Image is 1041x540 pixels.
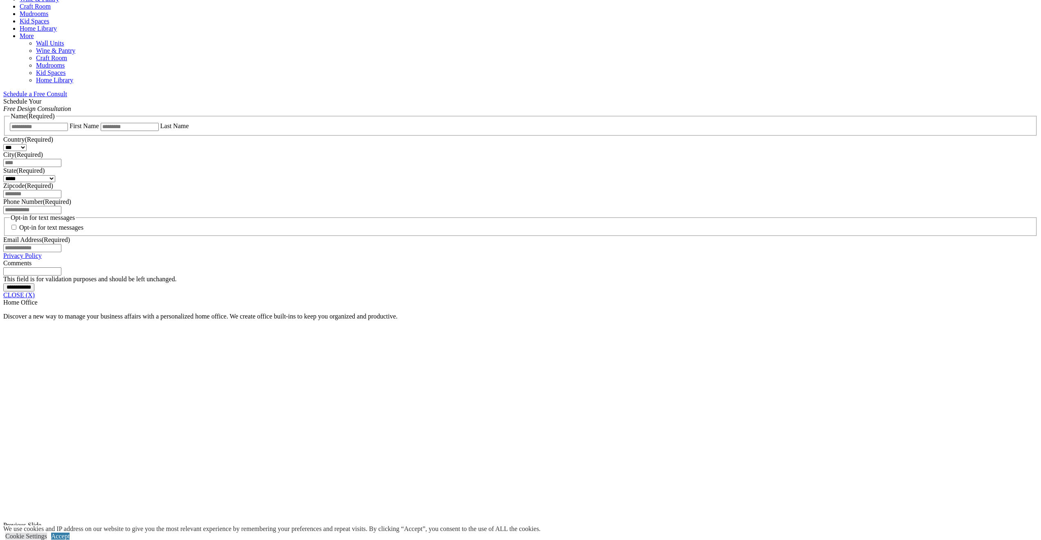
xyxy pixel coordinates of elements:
[3,236,70,243] label: Email Address
[70,122,99,129] label: First Name
[16,167,45,174] span: (Required)
[36,47,75,54] a: Wine & Pantry
[3,182,53,189] label: Zipcode
[160,122,189,129] label: Last Name
[3,525,541,533] div: We use cookies and IP address on our website to give you the most relevant experience by remember...
[3,98,71,112] span: Schedule Your
[3,299,38,306] span: Home Office
[15,151,43,158] span: (Required)
[26,113,54,120] span: (Required)
[10,214,76,221] legend: Opt-in for text messages
[43,198,71,205] span: (Required)
[36,62,65,69] a: Mudrooms
[36,40,64,47] a: Wall Units
[19,224,83,231] label: Opt-in for text messages
[3,313,1038,320] p: Discover a new way to manage your business affairs with a personalized home office. We create off...
[5,533,47,540] a: Cookie Settings
[3,90,67,97] a: Schedule a Free Consult (opens a dropdown menu)
[20,18,49,25] a: Kid Spaces
[36,69,65,76] a: Kid Spaces
[20,32,34,39] a: More menu text will display only on big screen
[3,151,43,158] label: City
[51,533,70,540] a: Accept
[20,3,51,10] a: Craft Room
[3,252,42,259] a: Privacy Policy
[42,236,70,243] span: (Required)
[3,136,53,143] label: Country
[25,182,53,189] span: (Required)
[3,522,1038,529] div: Previous Slide
[3,260,32,267] label: Comments
[20,25,57,32] a: Home Library
[3,105,71,112] em: Free Design Consultation
[3,291,35,298] a: CLOSE (X)
[3,167,45,174] label: State
[25,136,53,143] span: (Required)
[10,113,56,120] legend: Name
[3,198,71,205] label: Phone Number
[36,77,73,84] a: Home Library
[3,276,1038,283] div: This field is for validation purposes and should be left unchanged.
[20,10,48,17] a: Mudrooms
[36,54,67,61] a: Craft Room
